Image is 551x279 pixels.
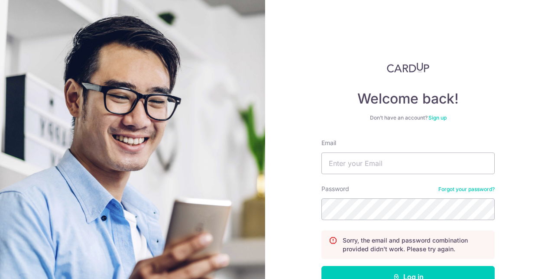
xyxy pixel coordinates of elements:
[321,185,349,193] label: Password
[428,114,447,121] a: Sign up
[321,90,495,107] h4: Welcome back!
[321,114,495,121] div: Don’t have an account?
[387,62,429,73] img: CardUp Logo
[343,236,487,253] p: Sorry, the email and password combination provided didn't work. Please try again.
[321,139,336,147] label: Email
[438,186,495,193] a: Forgot your password?
[321,152,495,174] input: Enter your Email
